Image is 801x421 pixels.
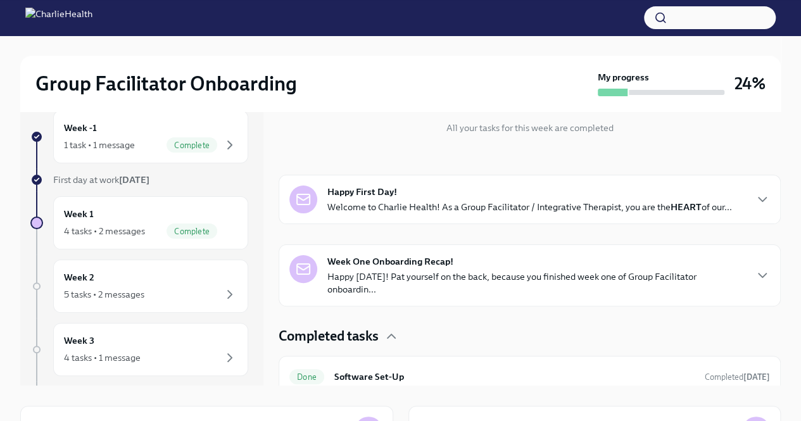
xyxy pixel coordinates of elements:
[30,323,248,376] a: Week 34 tasks • 1 message
[167,227,217,236] span: Complete
[30,196,248,249] a: Week 14 tasks • 2 messagesComplete
[327,201,732,213] p: Welcome to Charlie Health! As a Group Facilitator / Integrative Therapist, you are the of our...
[64,270,94,284] h6: Week 2
[64,351,141,364] div: 4 tasks • 1 message
[35,71,297,96] h2: Group Facilitator Onboarding
[705,371,770,383] span: October 8th, 2025 16:21
[64,288,144,301] div: 5 tasks • 2 messages
[671,201,702,213] strong: HEART
[289,367,770,387] a: DoneSoftware Set-UpCompleted[DATE]
[327,270,745,296] p: Happy [DATE]! Pat yourself on the back, because you finished week one of Group Facilitator onboar...
[735,72,766,95] h3: 24%
[167,141,217,150] span: Complete
[53,174,149,185] span: First day at work
[64,225,145,237] div: 4 tasks • 2 messages
[64,139,135,151] div: 1 task • 1 message
[30,110,248,163] a: Week -11 task • 1 messageComplete
[705,372,770,382] span: Completed
[64,207,94,221] h6: Week 1
[279,327,379,346] h4: Completed tasks
[446,122,614,134] p: All your tasks for this week are completed
[289,372,324,382] span: Done
[119,174,149,185] strong: [DATE]
[30,260,248,313] a: Week 25 tasks • 2 messages
[334,370,695,384] h6: Software Set-Up
[64,121,97,135] h6: Week -1
[30,173,248,186] a: First day at work[DATE]
[327,185,397,198] strong: Happy First Day!
[598,71,649,84] strong: My progress
[327,255,453,268] strong: Week One Onboarding Recap!
[64,334,94,348] h6: Week 3
[25,8,92,28] img: CharlieHealth
[279,327,781,346] div: Completed tasks
[743,372,770,382] strong: [DATE]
